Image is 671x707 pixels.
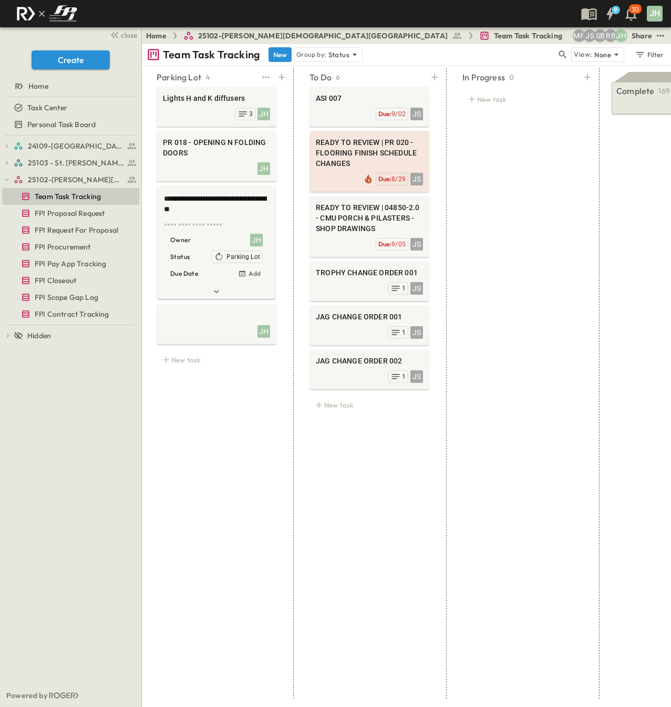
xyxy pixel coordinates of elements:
a: 24109-St. Teresa of Calcutta Parish Hall [14,139,137,153]
p: 6 [336,72,340,82]
p: Due Date [170,268,198,279]
img: c8d7d1ed905e502e8f77bf7063faec64e13b34fdb1f2bdd94b0e311fc34f8000.png [13,3,81,25]
div: JS [410,238,423,251]
span: READY TO REVIEW | PR 020 - FLOORING FINISH SCHEDULE CHANGES [316,137,423,169]
div: JAG CHANGE ORDER 002JS1 [309,349,429,389]
div: Team Task Trackingtest [2,188,139,205]
div: Jose Hurtado (jhurtado@fpibuilders.com) [250,234,263,246]
a: FPI Scope Gap Log [2,290,137,305]
span: Due: [378,175,391,183]
h6: 9 [614,6,617,14]
p: Team Task Tracking [163,47,260,62]
div: Filter [634,49,664,60]
span: 8/29 [391,175,406,183]
button: 9 [600,4,621,23]
a: Team Task Tracking [2,189,137,204]
a: 25102-[PERSON_NAME][DEMOGRAPHIC_DATA][GEOGRAPHIC_DATA] [183,30,462,41]
div: READY TO REVIEW | 04850-2.0 - CMU PORCH & PILASTERS - SHOP DRAWINGSJSDue:9/05 [309,196,429,257]
div: New task [462,92,582,107]
div: Sterling Barnett (sterling@fpibuilders.com) [594,29,606,42]
a: FPI Closeout [2,273,137,288]
div: JH [157,304,276,344]
div: FPI Pay App Trackingtest [2,255,139,272]
span: FPI Procurement [35,242,91,252]
div: JH [257,108,270,120]
span: Task Center [27,102,67,113]
span: FPI Pay App Tracking [35,258,106,269]
p: 0 [509,72,514,82]
span: 25102-Christ The Redeemer Anglican Church [28,174,124,185]
span: Lights H and K diffusers [163,93,270,103]
div: FPI Proposal Requesttest [2,205,139,222]
p: In Progress [462,71,505,84]
span: FPI Scope Gap Log [35,292,98,303]
span: 9/02 [391,110,406,118]
button: close [106,27,139,42]
div: Jesse Sullivan (jsullivan@fpibuilders.com) [583,29,596,42]
button: Create [32,50,110,69]
div: New task [309,398,429,412]
div: JH [257,325,270,338]
p: Group by: [296,49,326,60]
a: FPI Pay App Tracking [2,256,137,271]
a: 25103 - St. [PERSON_NAME] Phase 2 [14,155,137,170]
button: JH [646,5,664,23]
span: 25102-[PERSON_NAME][DEMOGRAPHIC_DATA][GEOGRAPHIC_DATA] [198,30,448,41]
div: JH [250,234,263,246]
div: JAG CHANGE ORDER 001JS1 [309,305,429,345]
span: Home [28,81,48,91]
span: JAG CHANGE ORDER 002 [316,356,423,366]
div: Monica Pruteanu (mpruteanu@fpibuilders.com) [573,29,585,42]
span: READY TO REVIEW | 04850-2.0 - CMU PORCH & PILASTERS - SHOP DRAWINGS [316,202,423,234]
span: Hidden [27,330,51,341]
p: None [594,49,611,60]
span: Personal Task Board [27,119,96,130]
div: TROPHY CHANGE ORDER 001JS1 [309,261,429,301]
div: JH [257,162,270,175]
span: Due: [378,110,391,118]
div: JS [410,108,423,120]
p: View: [574,49,592,60]
span: FPI Contract Tracking [35,309,109,319]
span: close [121,30,137,40]
a: FPI Proposal Request [2,206,137,221]
span: 1 [402,372,406,381]
div: 25103 - St. [PERSON_NAME] Phase 2test [2,154,139,171]
span: 3 [249,110,253,118]
span: PR 018 - OPENING N FOLDING DOORS [163,137,270,158]
p: 30 [632,5,639,14]
span: Team Task Tracking [35,191,101,202]
div: JS [410,173,423,185]
a: FPI Request For Proposal [2,223,137,237]
p: Status [328,49,349,60]
div: JS [410,326,423,339]
div: New task [157,352,276,367]
div: FPI Scope Gap Logtest [2,289,139,306]
div: 24109-St. Teresa of Calcutta Parish Halltest [2,138,139,154]
div: FPI Procurementtest [2,238,139,255]
span: Due: [378,240,391,248]
span: 24109-St. Teresa of Calcutta Parish Hall [28,141,124,151]
span: Team Task Tracking [494,30,562,41]
div: FPI Contract Trackingtest [2,306,139,323]
span: FPI Proposal Request [35,208,105,219]
div: FPI Closeouttest [2,272,139,289]
p: Owner [170,235,191,245]
a: Task Center [2,100,137,115]
div: 25102-Christ The Redeemer Anglican Churchtest [2,171,139,188]
a: Home [146,30,167,41]
p: Status [170,252,190,262]
span: 9/05 [391,241,406,248]
div: Personal Task Boardtest [2,116,139,133]
span: 1 [402,328,406,337]
a: 25102-Christ The Redeemer Anglican Church [14,172,137,187]
button: test [654,29,667,42]
a: Home [2,79,137,93]
div: Share [632,30,652,41]
div: Lights H and K diffusersJH3 [157,87,276,127]
button: New [269,47,292,62]
span: FPI Closeout [35,275,76,286]
p: Parking Lot [157,71,201,84]
div: PR 018 - OPENING N FOLDING DOORSJH [157,131,276,181]
button: Filter [631,47,667,62]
